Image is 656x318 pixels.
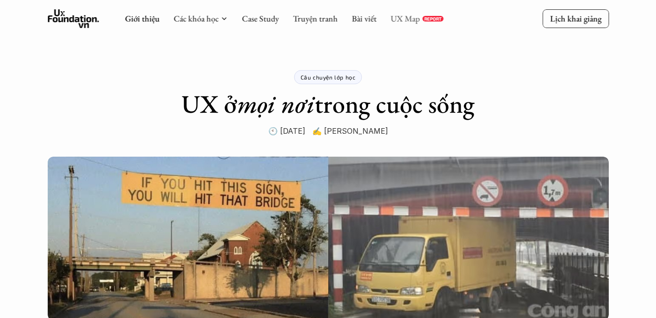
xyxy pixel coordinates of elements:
a: Case Study [242,13,279,24]
p: REPORT [424,16,441,22]
a: Lịch khai giảng [542,9,609,28]
p: Lịch khai giảng [550,13,601,24]
a: Các khóa học [173,13,218,24]
p: Câu chuyện lớp học [301,74,356,80]
a: Truyện tranh [293,13,338,24]
a: Bài viết [352,13,376,24]
em: mọi nơi [237,87,315,120]
h1: UX ở trong cuộc sống [181,89,475,119]
a: REPORT [422,16,443,22]
a: Giới thiệu [125,13,159,24]
p: 🕙 [DATE] ✍️ [PERSON_NAME] [268,124,388,138]
a: UX Map [390,13,420,24]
